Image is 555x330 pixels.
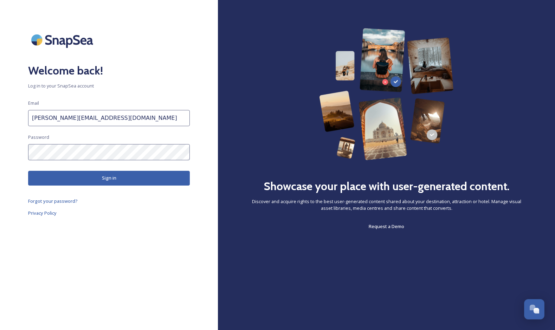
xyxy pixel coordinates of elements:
[28,209,190,217] a: Privacy Policy
[524,299,544,319] button: Open Chat
[28,28,98,52] img: SnapSea Logo
[319,28,454,160] img: 63b42ca75bacad526042e722_Group%20154-p-800.png
[28,83,190,89] span: Log in to your SnapSea account
[28,197,190,205] a: Forgot your password?
[28,198,78,204] span: Forgot your password?
[28,100,39,106] span: Email
[369,223,404,229] span: Request a Demo
[246,198,527,212] span: Discover and acquire rights to the best user-generated content shared about your destination, att...
[28,171,190,185] button: Sign in
[28,134,49,141] span: Password
[264,178,510,195] h2: Showcase your place with user-generated content.
[28,62,190,79] h2: Welcome back!
[369,222,404,231] a: Request a Demo
[28,110,190,126] input: john.doe@snapsea.io
[28,210,57,216] span: Privacy Policy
